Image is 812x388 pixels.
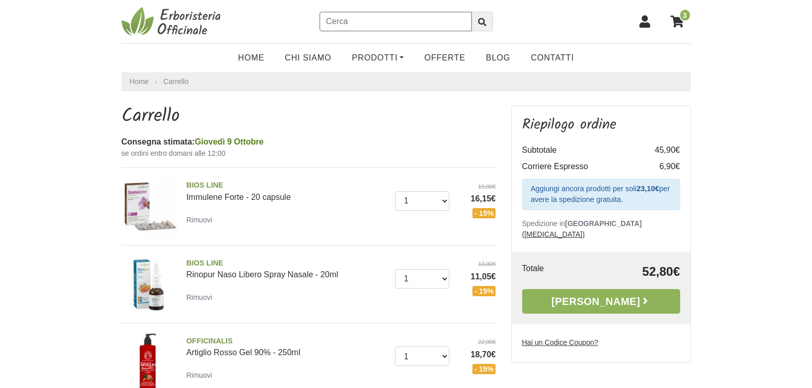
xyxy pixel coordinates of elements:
[522,289,680,314] a: [PERSON_NAME]
[457,271,496,283] span: 11,05€
[472,208,496,218] span: - 15%
[186,216,212,224] small: Rimuovi
[320,12,472,31] input: Cerca
[476,48,521,68] a: Blog
[186,258,387,269] span: BIOS LINE
[186,180,387,201] a: BIOS LINEImmulene Forte - 20 capsule
[522,262,580,281] td: Totale
[639,142,680,158] td: 45,90€
[457,193,496,205] span: 16,15€
[186,180,387,191] span: BIOS LINE
[186,291,216,303] a: Rimuovi
[580,262,680,281] td: 52,80€
[565,219,642,228] b: [GEOGRAPHIC_DATA]
[665,9,691,34] a: 3
[122,6,224,37] img: Erboristeria Officinale
[164,77,189,86] a: Carrello
[457,182,496,191] del: 19,00€
[195,137,264,146] span: Giovedì 9 Ottobre
[522,116,680,134] h3: Riepilogo ordine
[186,369,216,381] a: Rimuovi
[414,48,476,68] a: OFFERTE
[522,158,639,175] td: Corriere Espresso
[186,371,212,379] small: Rimuovi
[679,9,691,22] span: 3
[472,286,496,296] span: - 15%
[472,364,496,374] span: - 15%
[637,185,659,193] strong: 23,10€
[122,148,496,159] small: se ordini entro domani alle 12:00
[118,254,179,315] img: Rinopur Naso Libero Spray Nasale - 20ml
[342,48,414,68] a: Prodotti
[457,260,496,269] del: 13,00€
[186,213,216,226] a: Rimuovi
[130,76,149,87] a: Home
[457,338,496,346] del: 22,00€
[522,337,599,348] label: Hai un Codice Coupon?
[522,338,599,346] u: Hai un Codice Coupon?
[186,258,387,279] a: BIOS LINERinopur Naso Libero Spray Nasale - 20ml
[457,349,496,361] span: 18,70€
[522,218,680,240] p: Spedizione in
[522,179,680,210] div: Aggiungi ancora prodotti per soli per avere la spedizione gratuita.
[522,230,585,238] a: ([MEDICAL_DATA])
[186,293,212,301] small: Rimuovi
[186,336,387,357] a: OFFICINALISArtiglio Rosso Gel 90% - 250ml
[521,48,584,68] a: Contatti
[186,336,387,347] span: OFFICINALIS
[522,142,639,158] td: Subtotale
[228,48,274,68] a: Home
[122,136,496,148] div: Consegna stimata:
[122,106,496,128] h1: Carrello
[639,158,680,175] td: 6,90€
[274,48,342,68] a: Chi Siamo
[118,176,179,237] img: Immulene Forte - 20 capsule
[122,72,691,91] nav: breadcrumb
